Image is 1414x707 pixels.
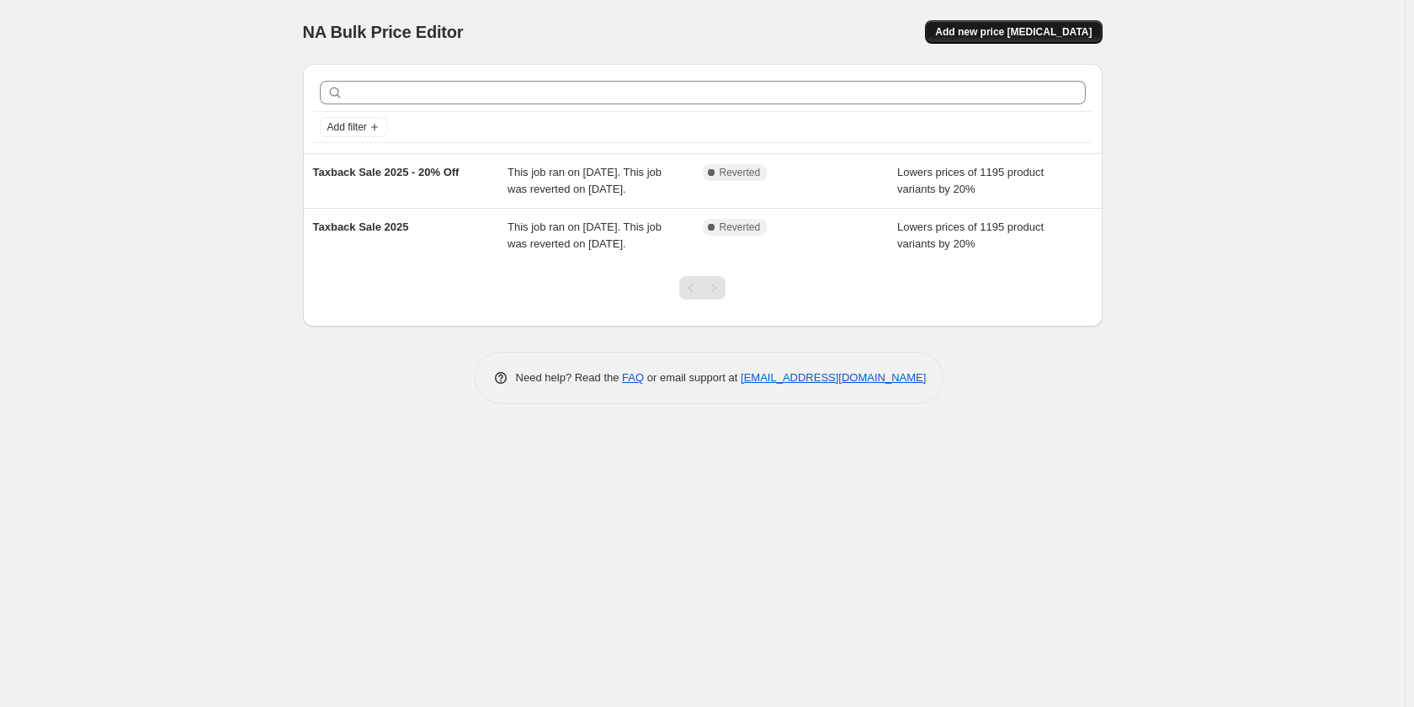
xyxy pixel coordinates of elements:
[679,276,726,300] nav: Pagination
[741,371,926,384] a: [EMAIL_ADDRESS][DOMAIN_NAME]
[320,117,387,137] button: Add filter
[508,221,662,250] span: This job ran on [DATE]. This job was reverted on [DATE].
[327,120,367,134] span: Add filter
[935,25,1092,39] span: Add new price [MEDICAL_DATA]
[303,23,464,41] span: NA Bulk Price Editor
[897,221,1044,250] span: Lowers prices of 1195 product variants by 20%
[313,166,460,178] span: Taxback Sale 2025 - 20% Off
[508,166,662,195] span: This job ran on [DATE]. This job was reverted on [DATE].
[897,166,1044,195] span: Lowers prices of 1195 product variants by 20%
[622,371,644,384] a: FAQ
[516,371,623,384] span: Need help? Read the
[313,221,409,233] span: Taxback Sale 2025
[720,221,761,234] span: Reverted
[925,20,1102,44] button: Add new price [MEDICAL_DATA]
[720,166,761,179] span: Reverted
[644,371,741,384] span: or email support at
